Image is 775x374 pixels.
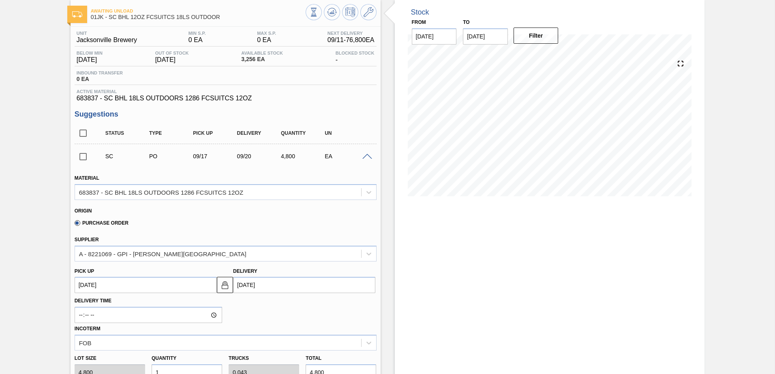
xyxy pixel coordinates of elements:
[279,153,328,159] div: 4,800
[328,31,375,36] span: Next Delivery
[191,153,240,159] div: 09/17/2025
[306,355,321,361] label: Total
[72,11,82,17] img: Ícone
[336,51,375,55] span: Blocked Stock
[75,326,101,331] label: Incoterm
[257,31,276,36] span: MAX S.P.
[328,36,375,44] span: 09/11 - 76,800 EA
[75,175,99,181] label: Material
[77,89,375,94] span: Active Material
[77,70,123,75] span: Inbound Transfer
[103,130,152,136] div: Status
[91,14,306,20] span: 01JK - SC BHL 12OZ FCSUITCS 18LS OUTDOOR
[411,8,429,17] div: Stock
[229,355,249,361] label: Trucks
[75,208,92,214] label: Origin
[241,56,283,62] span: 3,256 EA
[241,51,283,55] span: Available Stock
[360,4,377,20] button: Go to Master Data / General
[188,31,206,36] span: MIN S.P.
[77,36,137,44] span: Jacksonville Brewery
[75,277,217,293] input: mm/dd/yyyy
[188,36,206,44] span: 0 EA
[103,153,152,159] div: Suggestion Created
[147,153,196,159] div: Purchase order
[77,76,123,82] span: 0 EA
[220,280,230,290] img: locked
[233,277,375,293] input: mm/dd/yyyy
[191,130,240,136] div: Pick up
[155,51,189,55] span: Out Of Stock
[323,130,372,136] div: UN
[217,277,233,293] button: locked
[77,56,103,64] span: [DATE]
[233,268,257,274] label: Delivery
[79,339,92,346] div: FOB
[155,56,189,64] span: [DATE]
[334,51,377,64] div: -
[412,19,426,25] label: From
[79,250,246,257] div: A - 8221069 - GPI - [PERSON_NAME][GEOGRAPHIC_DATA]
[75,110,377,119] h3: Suggestions
[323,153,372,159] div: EA
[152,355,176,361] label: Quantity
[463,19,469,25] label: to
[324,4,340,20] button: Update Chart
[79,189,243,195] div: 683837 - SC BHL 18LS OUTDOORS 1286 FCSUITCS 12OZ
[342,4,358,20] button: Schedule Inventory
[463,28,508,45] input: mm/dd/yyyy
[91,8,306,13] span: Awaiting Unload
[235,130,284,136] div: Delivery
[235,153,284,159] div: 09/20/2025
[75,268,94,274] label: Pick up
[306,4,322,20] button: Stocks Overview
[412,28,457,45] input: mm/dd/yyyy
[75,237,99,242] label: Supplier
[77,95,375,102] span: 683837 - SC BHL 18LS OUTDOORS 1286 FCSUITCS 12OZ
[279,130,328,136] div: Quantity
[514,28,559,44] button: Filter
[147,130,196,136] div: Type
[75,295,222,307] label: Delivery Time
[77,31,137,36] span: Unit
[75,353,145,364] label: Lot size
[257,36,276,44] span: 0 EA
[77,51,103,55] span: Below Min
[75,220,128,226] label: Purchase Order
